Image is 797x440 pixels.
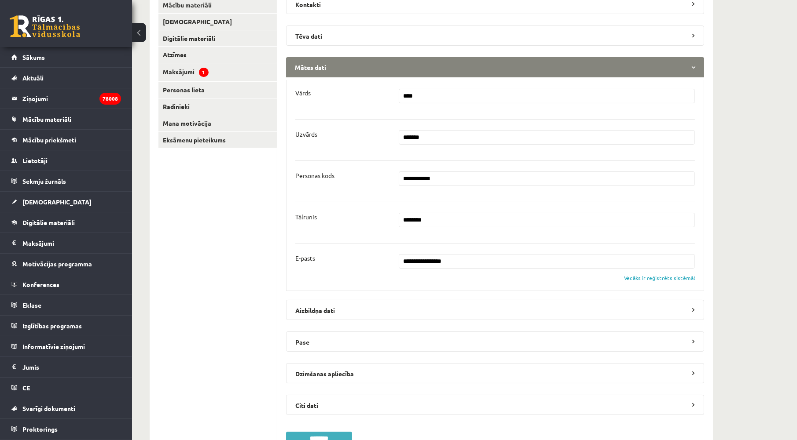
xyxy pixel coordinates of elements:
[624,274,695,282] div: Vecāks ir reģistrēts sistēmā!
[22,322,82,330] span: Izglītības programas
[22,53,45,61] span: Sākums
[295,171,334,179] p: Personas kods
[10,15,80,37] a: Rīgas 1. Tālmācības vidusskola
[22,280,59,288] span: Konferences
[22,156,48,164] span: Lietotāji
[11,150,121,171] a: Lietotāji
[11,68,121,88] a: Aktuāli
[158,82,277,98] a: Personas lieta
[11,419,121,439] a: Proktorings
[22,115,71,123] span: Mācību materiāli
[11,212,121,233] a: Digitālie materiāli
[295,254,315,262] p: E-pasts
[11,378,121,398] a: CE
[158,115,277,131] a: Mana motivācija
[158,47,277,63] a: Atzīmes
[158,98,277,115] a: Radinieki
[11,88,121,109] a: Ziņojumi78008
[158,132,277,148] a: Eksāmenu pieteikums
[11,254,121,274] a: Motivācijas programma
[158,30,277,47] a: Digitālie materiāli
[11,130,121,150] a: Mācību priekšmeti
[22,177,66,185] span: Sekmju žurnāls
[22,404,75,412] span: Svarīgi dokumenti
[11,398,121,418] a: Svarīgi dokumenti
[22,136,76,144] span: Mācību priekšmeti
[286,25,704,46] legend: Tēva dati
[22,425,58,433] span: Proktorings
[158,63,277,81] a: Maksājumi1
[11,47,121,67] a: Sākums
[286,395,704,415] legend: Citi dati
[22,342,85,350] span: Informatīvie ziņojumi
[158,14,277,30] a: [DEMOGRAPHIC_DATA]
[22,301,41,309] span: Eklase
[11,295,121,315] a: Eklase
[295,89,311,97] p: Vārds
[286,363,704,383] legend: Dzimšanas apliecība
[11,357,121,377] a: Jumis
[22,384,30,392] span: CE
[199,68,209,77] span: 1
[286,300,704,320] legend: Aizbildņa dati
[295,213,317,221] p: Tālrunis
[286,331,704,352] legend: Pase
[22,363,39,371] span: Jumis
[11,192,121,212] a: [DEMOGRAPHIC_DATA]
[99,93,121,105] i: 78008
[22,74,44,82] span: Aktuāli
[22,198,92,206] span: [DEMOGRAPHIC_DATA]
[11,316,121,336] a: Izglītības programas
[11,233,121,253] a: Maksājumi
[295,130,317,138] p: Uzvārds
[286,57,704,77] legend: Mātes dati
[11,109,121,129] a: Mācību materiāli
[22,218,75,226] span: Digitālie materiāli
[22,260,92,268] span: Motivācijas programma
[22,233,121,253] legend: Maksājumi
[22,88,121,109] legend: Ziņojumi
[11,336,121,356] a: Informatīvie ziņojumi
[11,274,121,295] a: Konferences
[11,171,121,191] a: Sekmju žurnāls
